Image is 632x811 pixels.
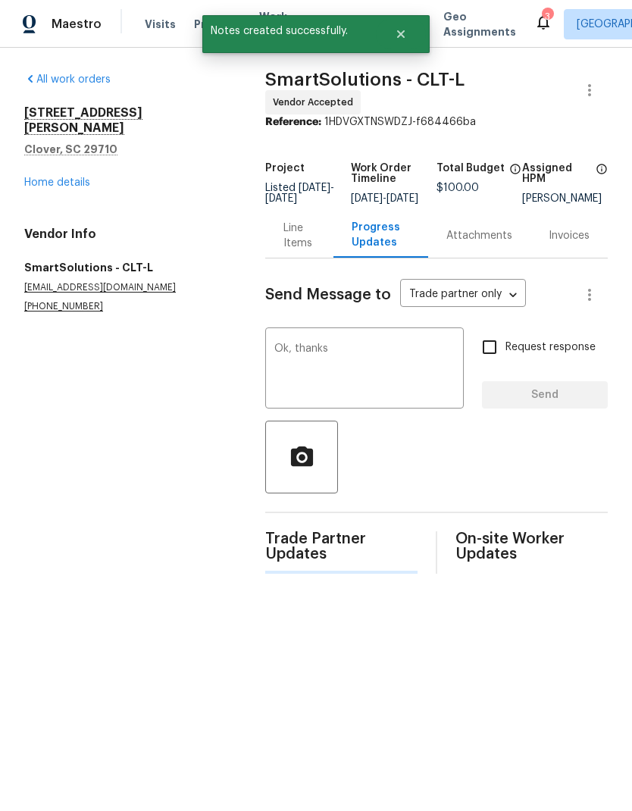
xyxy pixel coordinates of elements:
span: On-site Worker Updates [455,531,608,562]
span: Send Message to [265,287,391,302]
span: [DATE] [386,193,418,204]
div: 1HDVGXTNSWDZJ-f684466ba [265,114,608,130]
h5: Project [265,163,305,174]
span: Listed [265,183,334,204]
button: Close [376,19,426,49]
b: Reference: [265,117,321,127]
div: Trade partner only [400,283,526,308]
h5: Total Budget [436,163,505,174]
span: - [265,183,334,204]
div: [PERSON_NAME] [522,193,608,204]
span: The total cost of line items that have been proposed by Opendoor. This sum includes line items th... [509,163,521,183]
a: Home details [24,177,90,188]
a: All work orders [24,74,111,85]
div: Line Items [283,221,314,251]
div: Invoices [549,228,590,243]
span: Projects [194,17,241,32]
span: Visits [145,17,176,32]
div: Attachments [446,228,512,243]
span: The hpm assigned to this work order. [596,163,608,193]
div: Progress Updates [352,220,410,250]
span: Geo Assignments [443,9,516,39]
span: Vendor Accepted [273,95,359,110]
span: Work Orders [259,9,298,39]
span: Request response [505,340,596,355]
span: [DATE] [351,193,383,204]
h4: Vendor Info [24,227,229,242]
h5: Work Order Timeline [351,163,436,184]
h5: SmartSolutions - CLT-L [24,260,229,275]
h5: Assigned HPM [522,163,591,184]
span: [DATE] [265,193,297,204]
span: Maestro [52,17,102,32]
span: - [351,193,418,204]
span: Notes created successfully. [202,15,376,47]
span: SmartSolutions - CLT-L [265,70,465,89]
span: [DATE] [299,183,330,193]
span: $100.00 [436,183,479,193]
span: Trade Partner Updates [265,531,418,562]
textarea: Ok, thanks [274,343,455,396]
div: 3 [542,9,552,24]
